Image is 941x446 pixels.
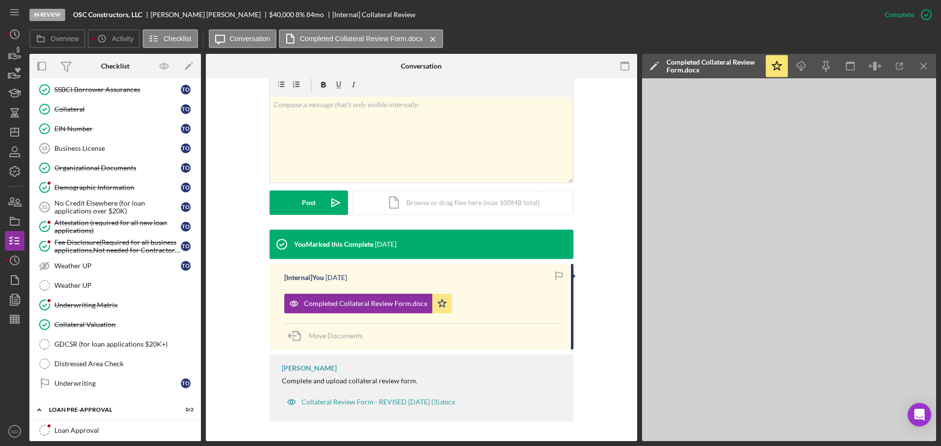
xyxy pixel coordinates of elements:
a: Attestation (required for all new loan applications)TO [34,217,196,236]
button: Completed Collateral Review Form.docx [284,294,452,313]
div: T O [181,183,191,192]
a: Loan Approval [34,421,196,440]
div: T O [181,124,191,134]
div: Organizational Documents [54,164,181,172]
div: Collateral Valuation [54,321,196,329]
div: Attestation (required for all new loan applications) [54,219,181,235]
a: Fee Disclosure(Required for all business applications,Not needed for Contractor loans)TO [34,236,196,256]
div: Post [302,190,316,215]
a: GDCSR (for loan applications $20K+) [34,334,196,354]
div: T O [181,241,191,251]
div: Underwriting [54,379,181,387]
a: Collateral Valuation [34,315,196,334]
div: Loan Approval [54,426,196,434]
div: [Internal] Collateral Review [332,11,416,19]
button: SO [5,422,25,441]
a: 21No Credit Elsewhere (for loan applications over $20K)TO [34,197,196,217]
div: LOAN PRE-APPROVAL [49,407,169,413]
div: No Credit Elsewhere (for loan applications over $20K) [54,199,181,215]
div: 84 mo [306,11,324,19]
tspan: 18 [41,145,47,151]
div: Collateral [54,105,181,113]
a: CollateralTO [34,99,196,119]
div: Complete [885,5,914,24]
div: Completed Collateral Review Form.docx [304,300,427,307]
div: T O [181,143,191,153]
div: 8 % [296,11,305,19]
div: SSBCI Borrower Assurances [54,86,181,94]
iframe: Document Preview [642,78,936,441]
div: Underwriting Matrix [54,301,196,309]
button: Collateral Review Form - REVISED [DATE] (3).docx [282,392,460,412]
div: GDCSR (for loan applications $20K+) [54,340,196,348]
button: Activity [88,29,140,48]
label: Overview [50,35,79,43]
a: EIN NumberTO [34,119,196,139]
div: Completed Collateral Review Form.docx [667,58,760,74]
button: Checklist [143,29,198,48]
div: Collateral Review Form - REVISED [DATE] (3).docx [301,398,455,406]
time: 2025-09-24 21:18 [325,274,347,282]
text: SO [11,429,18,434]
a: UnderwritingTO [34,374,196,393]
button: Move Documents [284,324,372,348]
button: Completed Collateral Review Form.docx [279,29,443,48]
time: 2025-09-24 21:18 [375,240,396,248]
div: Open Intercom Messenger [908,403,931,426]
div: In Review [29,9,65,21]
div: Fee Disclosure(Required for all business applications,Not needed for Contractor loans) [54,238,181,254]
label: Completed Collateral Review Form.docx [300,35,423,43]
a: Underwriting Matrix [34,295,196,315]
div: T O [181,85,191,94]
button: Conversation [209,29,277,48]
div: EIN Number [54,125,181,133]
span: $40,000 [269,10,294,19]
div: Complete and upload collateral review form. [282,377,418,385]
label: Conversation [230,35,271,43]
div: Business License [54,144,181,152]
div: T O [181,222,191,232]
a: Demographic InformationTO [34,178,196,197]
div: Weather UP [54,262,181,270]
div: T O [181,202,191,212]
a: Weather UP [34,276,196,295]
div: Demographic Information [54,184,181,191]
a: Distressed Area Check [34,354,196,374]
label: Activity [112,35,133,43]
button: Overview [29,29,85,48]
div: [PERSON_NAME] [PERSON_NAME] [150,11,269,19]
a: Organizational DocumentsTO [34,158,196,178]
div: 0 / 2 [176,407,194,413]
div: You Marked this Complete [294,240,373,248]
div: Weather UP [54,282,196,289]
tspan: 21 [42,204,48,210]
span: Move Documents [309,331,363,340]
div: T O [181,104,191,114]
button: Complete [875,5,936,24]
div: [PERSON_NAME] [282,364,337,372]
label: Checklist [164,35,192,43]
button: Post [270,190,348,215]
a: Weather UPTO [34,256,196,276]
b: OSC Constructors, LLC [73,11,142,19]
div: T O [181,378,191,388]
div: Distressed Area Check [54,360,196,368]
div: Conversation [401,62,442,70]
a: 18Business LicenseTO [34,139,196,158]
div: Checklist [101,62,129,70]
a: SSBCI Borrower AssurancesTO [34,80,196,99]
div: T O [181,163,191,173]
div: [Internal] You [284,274,324,282]
div: T O [181,261,191,271]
